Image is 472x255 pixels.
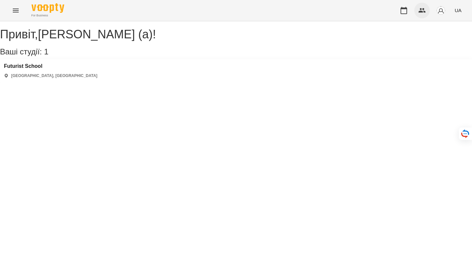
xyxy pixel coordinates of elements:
img: avatar_s.png [436,6,445,15]
button: UA [452,4,464,16]
span: UA [455,7,462,14]
img: Voopty Logo [31,3,64,13]
a: Futurist School [4,63,97,69]
button: Menu [8,3,24,18]
p: [GEOGRAPHIC_DATA], [GEOGRAPHIC_DATA] [11,73,97,79]
span: For Business [31,13,64,18]
span: 1 [44,47,48,56]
